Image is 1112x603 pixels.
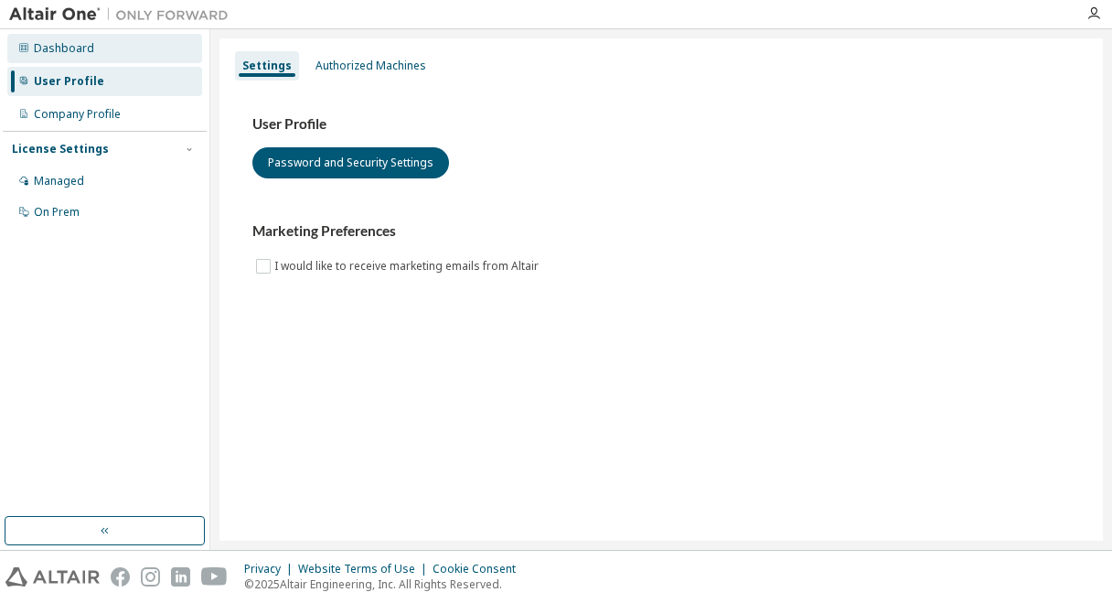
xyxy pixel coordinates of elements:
[34,41,94,56] div: Dashboard
[252,147,449,178] button: Password and Security Settings
[244,562,298,576] div: Privacy
[315,59,426,73] div: Authorized Machines
[34,107,121,122] div: Company Profile
[298,562,433,576] div: Website Terms of Use
[9,5,238,24] img: Altair One
[5,567,100,587] img: altair_logo.svg
[252,222,1070,241] h3: Marketing Preferences
[274,255,542,277] label: I would like to receive marketing emails from Altair
[141,567,160,587] img: instagram.svg
[34,205,80,220] div: On Prem
[34,74,104,89] div: User Profile
[111,567,130,587] img: facebook.svg
[171,567,190,587] img: linkedin.svg
[201,567,228,587] img: youtube.svg
[242,59,292,73] div: Settings
[12,142,109,156] div: License Settings
[252,115,1070,134] h3: User Profile
[34,174,84,188] div: Managed
[244,576,527,592] p: © 2025 Altair Engineering, Inc. All Rights Reserved.
[433,562,527,576] div: Cookie Consent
